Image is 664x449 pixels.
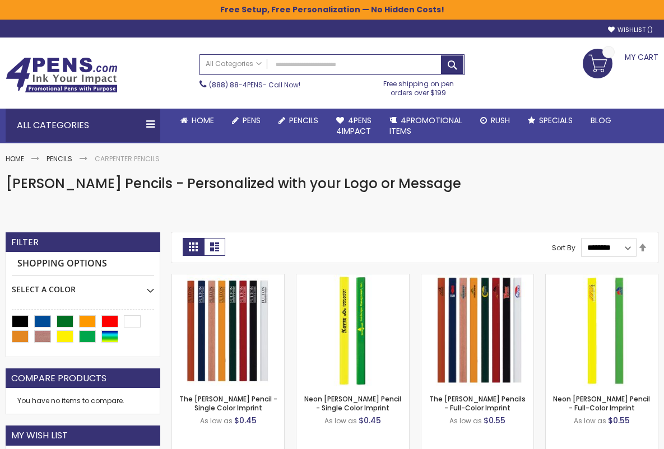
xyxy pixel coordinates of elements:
[421,274,533,283] a: The Carpenter Pencils - Full-Color Imprint
[336,115,372,137] span: 4Pens 4impact
[591,115,611,126] span: Blog
[171,109,223,133] a: Home
[608,415,630,426] span: $0.55
[47,154,72,163] a: Pencils
[11,372,106,385] strong: Compare Products
[200,55,267,73] a: All Categories
[6,175,658,193] h1: [PERSON_NAME] Pencils - Personalized with your Logo or Message
[192,115,214,126] span: Home
[546,274,658,386] img: Neon Carpenter Pencil - Full-Color Imprint
[389,115,462,137] span: 4PROMOTIONAL ITEMS
[324,416,357,425] span: As low as
[449,416,482,425] span: As low as
[574,416,606,425] span: As low as
[11,236,39,249] strong: Filter
[380,109,471,143] a: 4PROMOTIONALITEMS
[172,274,284,283] a: The Carpenter Pencil - Single Color Imprint
[359,415,381,426] span: $0.45
[608,26,653,34] a: Wishlist
[6,154,24,163] a: Home
[12,252,154,276] strong: Shopping Options
[95,154,160,163] strong: Carpenter Pencils
[6,57,118,93] img: 4Pens Custom Pens and Promotional Products
[234,415,257,426] span: $0.45
[200,416,233,425] span: As low as
[553,394,650,413] a: Neon [PERSON_NAME] Pencil - Full-Color Imprint
[179,394,277,413] a: The [PERSON_NAME] Pencil - Single Color Imprint
[209,80,263,90] a: (888) 88-4PENS
[327,109,380,143] a: 4Pens4impact
[304,394,401,413] a: Neon [PERSON_NAME] Pencil - Single Color Imprint
[12,276,154,295] div: Select A Color
[296,274,408,283] a: Neon Carpenter Pencil - Single Color Imprint
[209,80,300,90] span: - Call Now!
[491,115,510,126] span: Rush
[206,59,262,68] span: All Categories
[471,109,519,133] a: Rush
[243,115,261,126] span: Pens
[270,109,327,133] a: Pencils
[372,75,465,97] div: Free shipping on pen orders over $199
[223,109,270,133] a: Pens
[183,238,204,256] strong: Grid
[546,274,658,283] a: Neon Carpenter Pencil - Full-Color Imprint
[172,274,284,386] img: The Carpenter Pencil - Single Color Imprint
[552,242,575,252] label: Sort By
[582,109,620,133] a: Blog
[11,429,68,442] strong: My Wish List
[539,115,573,126] span: Specials
[519,109,582,133] a: Specials
[289,115,318,126] span: Pencils
[484,415,505,426] span: $0.55
[6,109,160,142] div: All Categories
[6,388,160,414] div: You have no items to compare.
[429,394,526,413] a: The [PERSON_NAME] Pencils - Full-Color Imprint
[421,274,533,386] img: The Carpenter Pencils - Full-Color Imprint
[296,274,408,386] img: Neon Carpenter Pencil - Single Color Imprint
